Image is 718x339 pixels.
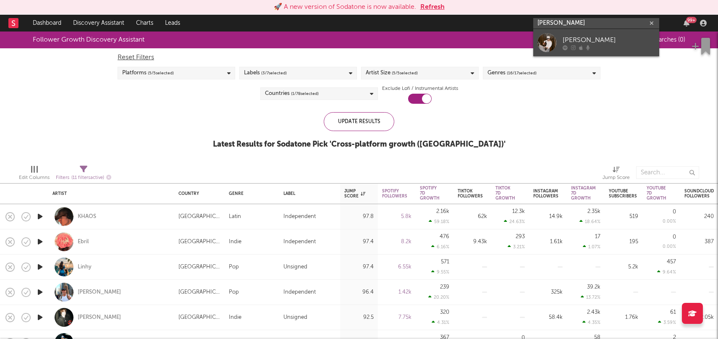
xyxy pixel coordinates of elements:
span: ( 16 / 17 selected) [507,68,537,78]
div: Instagram 7D Growth [571,186,596,201]
div: 13.72 % [581,294,600,300]
div: Independent [283,287,316,297]
div: Independent [283,212,316,222]
div: 18.64 % [579,219,600,224]
div: Indie [229,237,241,247]
div: 96.4 [344,287,374,297]
div: 9.55 % [431,269,449,275]
div: 🚀 A new version of Sodatone is now available. [274,2,416,12]
div: Tiktok Followers [458,189,483,199]
div: [GEOGRAPHIC_DATA] [178,237,220,247]
div: 1.42k [382,287,411,297]
div: 0 [673,209,676,215]
div: 195 [609,237,638,247]
div: 293 [516,234,525,239]
div: Filters(11 filters active) [56,162,111,187]
div: 12.3k [512,209,525,214]
div: 58.4k [533,313,563,323]
div: 4.31 % [432,320,449,325]
div: Artist [52,191,166,196]
a: Ebril [78,238,89,246]
div: 59.18 % [429,219,449,224]
div: Follower Growth Discovery Assistant [33,35,144,45]
a: [PERSON_NAME] [533,29,659,56]
div: Soundcloud Followers [684,189,714,199]
div: Unsigned [283,313,307,323]
div: Latest Results for Sodatone Pick ' Cross-platform growth ([GEOGRAPHIC_DATA]) ' [213,139,506,150]
a: Dashboard [27,15,67,32]
a: [PERSON_NAME] [78,314,121,321]
div: Jump Score [603,162,630,187]
a: Linhy [78,263,92,271]
span: Saved Searches [634,37,685,43]
div: 320 [440,310,449,315]
div: YouTube Subscribers [609,189,637,199]
div: 1.76k [609,313,638,323]
div: 240 [684,212,714,222]
div: 2.43k [587,310,600,315]
div: Genres [487,68,537,78]
div: Update Results [324,112,394,131]
a: [PERSON_NAME] [78,289,121,296]
input: Search... [636,166,699,179]
div: [GEOGRAPHIC_DATA] [178,262,220,272]
div: Reset Filters [118,53,600,63]
div: 17 [595,234,600,239]
div: Platforms [122,68,174,78]
div: Edit Columns [19,162,50,187]
div: Spotify 7D Growth [420,186,440,201]
div: Filters [56,173,111,183]
span: ( 1 / 78 selected) [291,89,319,99]
div: Labels [244,68,287,78]
div: Indie [229,313,241,323]
div: 0 [673,234,676,240]
a: Discovery Assistant [67,15,130,32]
div: Latin [229,212,241,222]
div: 2.16k [436,209,449,214]
div: Artist Size [366,68,418,78]
div: 9.43k [458,237,487,247]
div: 5.8k [382,212,411,222]
div: Edit Columns [19,173,50,183]
div: 3.59 % [658,320,676,325]
div: 4.35 % [582,320,600,325]
div: 6.16 % [431,244,449,250]
div: 97.8 [344,212,374,222]
div: 1.07 % [583,244,600,250]
div: 97.4 [344,237,374,247]
label: Exclude Lofi / Instrumental Artists [382,84,458,94]
div: 476 [440,234,449,239]
div: 325k [533,287,563,297]
div: Genre [229,191,271,196]
div: 0.00 % [663,244,676,249]
div: Tiktok 7D Growth [495,186,515,201]
div: 5.2k [609,262,638,272]
a: KHAOS [78,213,96,221]
div: Label [283,191,332,196]
span: ( 3 / 7 selected) [261,68,287,78]
div: Jump Score [603,173,630,183]
div: 571 [441,259,449,265]
div: Countries [265,89,319,99]
div: [GEOGRAPHIC_DATA] [178,287,220,297]
span: ( 11 filters active) [71,176,104,180]
div: 0.00 % [663,219,676,224]
div: Unsigned [283,262,307,272]
input: Search for artists [533,18,659,29]
div: 3.21 % [508,244,525,250]
div: 97.4 [344,262,374,272]
div: 457 [667,259,676,265]
div: 62k [458,212,487,222]
div: 239 [440,284,449,290]
div: Independent [283,237,316,247]
div: Pop [229,287,239,297]
div: Jump Score [344,189,365,199]
div: 14.9k [533,212,563,222]
div: 61 [670,310,676,315]
div: 20.20 % [428,294,449,300]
